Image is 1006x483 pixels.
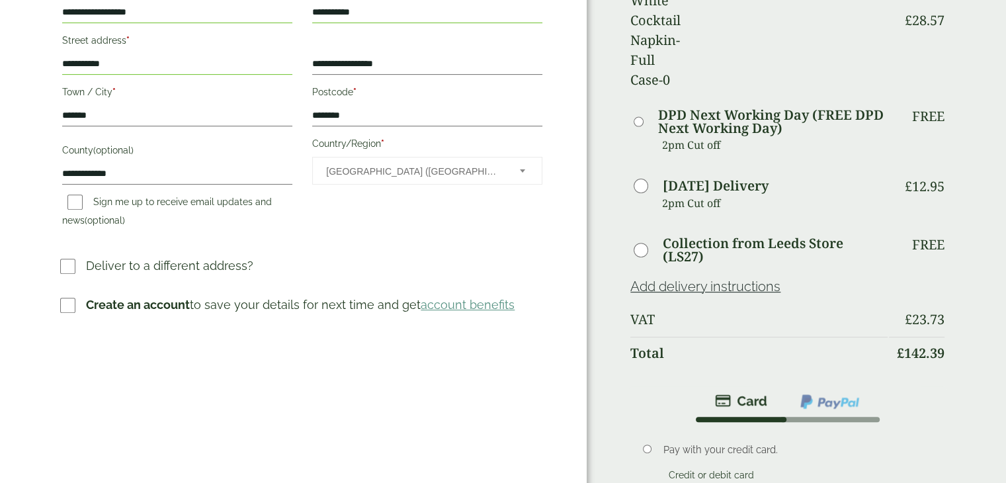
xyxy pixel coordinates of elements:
[62,197,272,230] label: Sign me up to receive email updates and news
[86,257,253,275] p: Deliver to a different address?
[85,215,125,226] span: (optional)
[421,298,515,312] a: account benefits
[663,237,888,263] label: Collection from Leeds Store (LS27)
[662,193,888,213] p: 2pm Cut off
[715,393,767,409] img: stripe.png
[897,344,904,362] span: £
[662,135,888,155] p: 2pm Cut off
[62,141,292,163] label: County
[663,443,925,457] p: Pay with your credit card.
[326,157,502,185] span: United Kingdom (UK)
[86,296,515,314] p: to save your details for next time and get
[905,11,944,29] bdi: 28.57
[630,337,888,369] th: Total
[630,304,888,335] th: VAT
[62,83,292,105] label: Town / City
[312,134,542,157] label: Country/Region
[126,35,130,46] abbr: required
[905,11,912,29] span: £
[905,177,912,195] span: £
[912,237,944,253] p: Free
[353,87,356,97] abbr: required
[67,195,83,210] input: Sign me up to receive email updates and news(optional)
[905,177,944,195] bdi: 12.95
[905,310,912,328] span: £
[663,179,769,193] label: [DATE] Delivery
[112,87,116,97] abbr: required
[381,138,384,149] abbr: required
[897,344,944,362] bdi: 142.39
[312,157,542,185] span: Country/Region
[86,298,190,312] strong: Create an account
[905,310,944,328] bdi: 23.73
[912,109,944,124] p: Free
[630,279,780,294] a: Add delivery instructions
[93,145,134,155] span: (optional)
[312,83,542,105] label: Postcode
[658,109,888,135] label: DPD Next Working Day (FREE DPD Next Working Day)
[799,393,860,410] img: ppcp-gateway.png
[62,31,292,54] label: Street address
